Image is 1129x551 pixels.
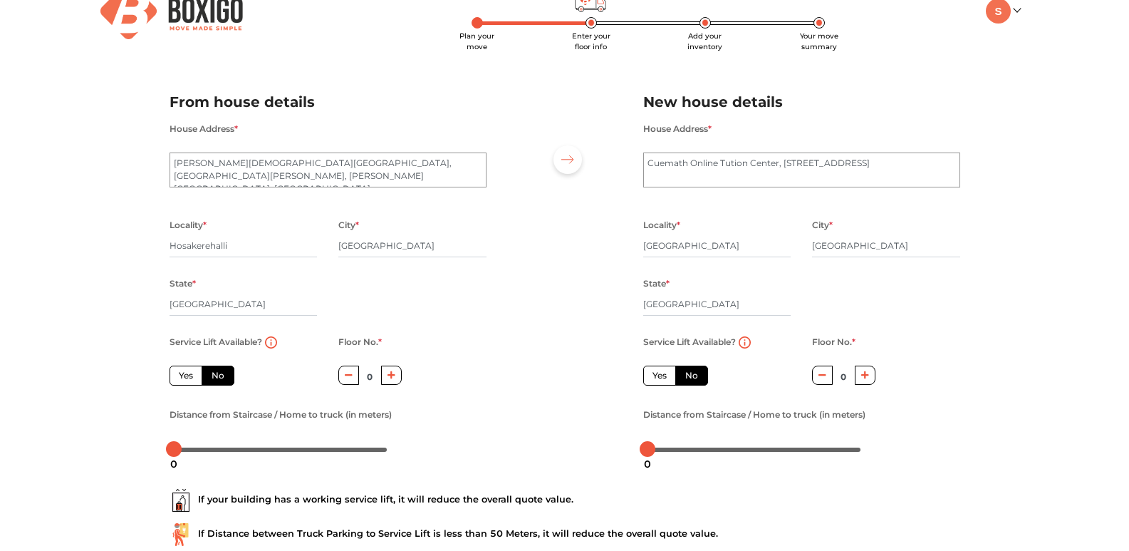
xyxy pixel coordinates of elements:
img: ... [170,523,192,546]
label: City [338,216,359,235]
label: Floor No. [812,333,855,351]
label: City [812,216,833,235]
div: If your building has a working service lift, it will reduce the overall quote value. [170,489,960,512]
label: Locality [643,216,680,235]
label: Locality [170,216,207,235]
label: No [202,366,234,386]
div: If Distance between Truck Parking to Service Lift is less than 50 Meters, it will reduce the over... [170,523,960,546]
label: Distance from Staircase / Home to truck (in meters) [643,406,865,424]
span: Plan your move [459,31,494,51]
span: Your move summary [800,31,838,51]
label: Distance from Staircase / Home to truck (in meters) [170,406,392,424]
span: Enter your floor info [572,31,610,51]
label: Floor No. [338,333,382,351]
div: 0 [638,452,657,476]
h2: New house details [643,91,960,114]
img: ... [170,489,192,512]
h2: From house details [170,91,487,114]
label: Service Lift Available? [643,333,736,351]
label: Yes [643,366,676,386]
div: 0 [165,452,183,476]
textarea: [PERSON_NAME][DEMOGRAPHIC_DATA][GEOGRAPHIC_DATA], [GEOGRAPHIC_DATA][PERSON_NAME], [PERSON_NAME][G... [170,153,487,188]
label: Service Lift Available? [170,333,262,351]
textarea: Cuemath Online Tution Center, [STREET_ADDRESS] [643,153,960,188]
label: House Address [170,120,238,138]
label: No [675,366,708,386]
label: State [643,274,670,293]
label: Yes [170,366,202,386]
span: Add your inventory [687,31,722,51]
label: House Address [643,120,712,138]
label: State [170,274,196,293]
